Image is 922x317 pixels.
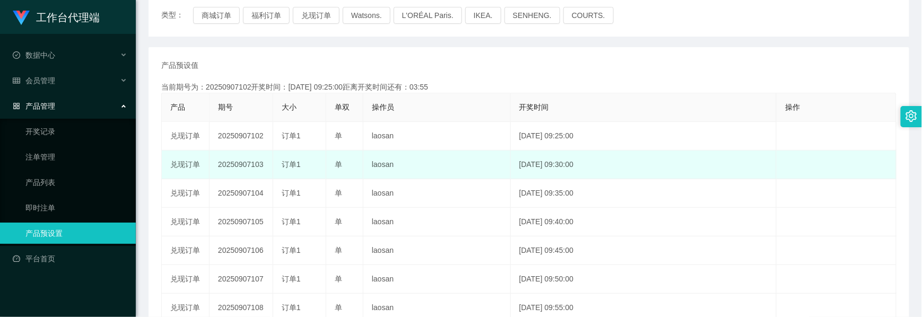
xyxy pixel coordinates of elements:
span: 产品预设值 [161,60,198,71]
a: 产品预设置 [25,223,127,244]
td: 兑现订单 [162,122,210,151]
td: 兑现订单 [162,236,210,265]
span: 开奖时间 [519,103,549,111]
td: 20250907105 [210,208,273,236]
span: 订单1 [282,160,301,169]
i: 图标: setting [906,110,917,122]
td: [DATE] 09:25:00 [511,122,777,151]
span: 类型： [161,7,193,24]
td: 20250907103 [210,151,273,179]
i: 图标: appstore-o [13,102,20,110]
button: COURTS. [563,7,614,24]
td: 20250907107 [210,265,273,294]
td: 20250907102 [210,122,273,151]
td: laosan [363,208,511,236]
a: 即时注单 [25,197,127,218]
span: 产品 [170,103,185,111]
a: 产品列表 [25,172,127,193]
td: 兑现订单 [162,208,210,236]
img: logo.9652507e.png [13,11,30,25]
button: IKEA. [465,7,501,24]
span: 单 [335,131,342,140]
span: 数据中心 [13,51,55,59]
a: 注单管理 [25,146,127,168]
td: [DATE] 09:35:00 [511,179,777,208]
span: 操作 [785,103,800,111]
span: 大小 [282,103,297,111]
td: 兑现订单 [162,179,210,208]
td: [DATE] 09:40:00 [511,208,777,236]
div: 当前期号为：20250907102开奖时间：[DATE] 09:25:00距离开奖时间还有：03:55 [161,82,897,93]
h1: 工作台代理端 [36,1,100,34]
span: 单 [335,275,342,283]
button: Watsons. [343,7,390,24]
span: 订单1 [282,131,301,140]
span: 单 [335,217,342,226]
td: [DATE] 09:45:00 [511,236,777,265]
td: 兑现订单 [162,151,210,179]
span: 订单1 [282,246,301,254]
button: 商城订单 [193,7,240,24]
td: [DATE] 09:50:00 [511,265,777,294]
a: 图标: dashboard平台首页 [13,248,127,269]
span: 订单1 [282,303,301,312]
td: 20250907104 [210,179,273,208]
span: 产品管理 [13,102,55,110]
span: 操作员 [372,103,394,111]
td: laosan [363,236,511,265]
i: 图标: table [13,77,20,84]
span: 订单1 [282,189,301,197]
td: 兑现订单 [162,265,210,294]
button: L'ORÉAL Paris. [394,7,462,24]
button: SENHENG. [505,7,560,24]
button: 福利订单 [243,7,290,24]
button: 兑现订单 [293,7,340,24]
i: 图标: check-circle-o [13,51,20,59]
span: 订单1 [282,275,301,283]
td: laosan [363,122,511,151]
td: 20250907106 [210,236,273,265]
span: 期号 [218,103,233,111]
td: laosan [363,179,511,208]
td: laosan [363,151,511,179]
td: laosan [363,265,511,294]
a: 工作台代理端 [13,13,100,21]
td: [DATE] 09:30:00 [511,151,777,179]
span: 会员管理 [13,76,55,85]
span: 单双 [335,103,350,111]
span: 订单1 [282,217,301,226]
span: 单 [335,246,342,254]
span: 单 [335,160,342,169]
span: 单 [335,303,342,312]
span: 单 [335,189,342,197]
a: 开奖记录 [25,121,127,142]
